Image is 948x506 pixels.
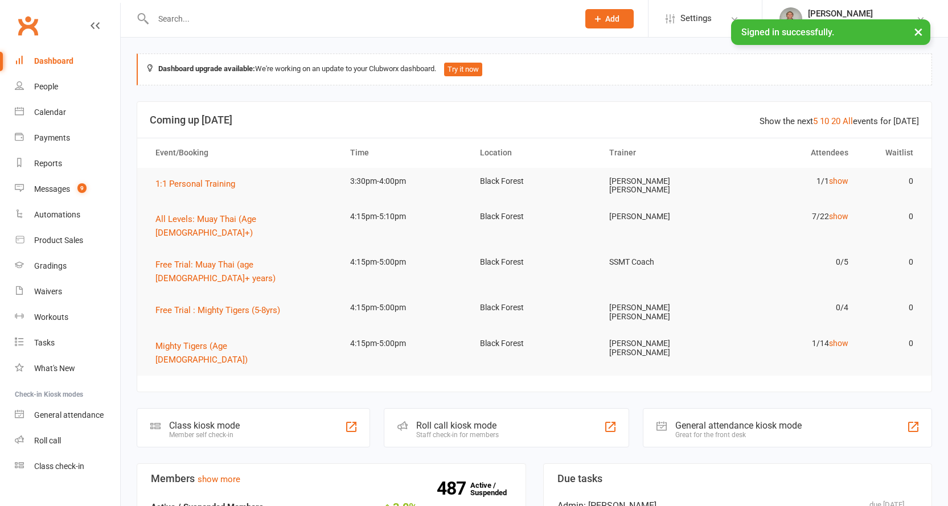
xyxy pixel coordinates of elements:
[15,202,120,228] a: Automations
[470,203,600,230] td: Black Forest
[470,168,600,195] td: Black Forest
[859,138,924,167] th: Waitlist
[15,356,120,381] a: What's New
[416,420,499,431] div: Roll call kiosk mode
[15,402,120,428] a: General attendance kiosk mode
[859,249,924,275] td: 0
[741,27,834,38] span: Signed in successfully.
[437,480,470,497] strong: 487
[15,279,120,305] a: Waivers
[34,312,68,322] div: Workouts
[470,249,600,275] td: Black Forest
[15,48,120,74] a: Dashboard
[14,11,42,40] a: Clubworx
[34,287,62,296] div: Waivers
[779,7,802,30] img: thumb_image1524148262.png
[155,177,243,191] button: 1:1 Personal Training
[155,305,280,315] span: Free Trial : Mighty Tigers (5-8yrs)
[15,305,120,330] a: Workouts
[137,54,932,85] div: We're working on an update to your Clubworx dashboard.
[605,14,619,23] span: Add
[675,431,802,439] div: Great for the front desk
[15,176,120,202] a: Messages 9
[34,108,66,117] div: Calendar
[340,138,470,167] th: Time
[729,138,859,167] th: Attendees
[729,168,859,195] td: 1/1
[169,431,240,439] div: Member self check-in
[340,294,470,321] td: 4:15pm-5:00pm
[34,410,104,419] div: General attendance
[155,303,288,317] button: Free Trial : Mighty Tigers (5-8yrs)
[34,338,55,347] div: Tasks
[34,210,80,219] div: Automations
[557,473,918,484] h3: Due tasks
[34,436,61,445] div: Roll call
[34,236,83,245] div: Product Sales
[155,341,248,365] span: Mighty Tigers (Age [DEMOGRAPHIC_DATA])
[145,138,340,167] th: Event/Booking
[15,253,120,279] a: Gradings
[831,116,840,126] a: 20
[843,116,853,126] a: All
[15,74,120,100] a: People
[908,19,929,44] button: ×
[155,179,235,189] span: 1:1 Personal Training
[675,420,802,431] div: General attendance kiosk mode
[34,133,70,142] div: Payments
[470,138,600,167] th: Location
[470,330,600,357] td: Black Forest
[813,116,818,126] a: 5
[729,203,859,230] td: 7/22
[158,64,255,73] strong: Dashboard upgrade available:
[15,428,120,454] a: Roll call
[340,203,470,230] td: 4:15pm-5:10pm
[859,330,924,357] td: 0
[15,228,120,253] a: Product Sales
[599,330,729,366] td: [PERSON_NAME] [PERSON_NAME]
[34,261,67,270] div: Gradings
[444,63,482,76] button: Try it now
[599,168,729,204] td: [PERSON_NAME] [PERSON_NAME]
[808,9,916,19] div: [PERSON_NAME]
[34,184,70,194] div: Messages
[15,330,120,356] a: Tasks
[340,330,470,357] td: 4:15pm-5:00pm
[680,6,712,31] span: Settings
[34,159,62,168] div: Reports
[155,260,276,283] span: Free Trial: Muay Thai (age [DEMOGRAPHIC_DATA]+ years)
[198,474,240,484] a: show more
[829,176,848,186] a: show
[340,249,470,275] td: 4:15pm-5:00pm
[77,183,87,193] span: 9
[829,339,848,348] a: show
[155,214,256,238] span: All Levels: Muay Thai (Age [DEMOGRAPHIC_DATA]+)
[470,294,600,321] td: Black Forest
[859,168,924,195] td: 0
[599,294,729,330] td: [PERSON_NAME] [PERSON_NAME]
[150,11,571,27] input: Search...
[599,138,729,167] th: Trainer
[808,19,916,29] div: Southside Muay Thai & Fitness
[585,9,634,28] button: Add
[15,454,120,479] a: Class kiosk mode
[729,330,859,357] td: 1/14
[15,100,120,125] a: Calendar
[150,114,919,126] h3: Coming up [DATE]
[151,473,512,484] h3: Members
[34,364,75,373] div: What's New
[416,431,499,439] div: Staff check-in for members
[155,212,330,240] button: All Levels: Muay Thai (Age [DEMOGRAPHIC_DATA]+)
[15,151,120,176] a: Reports
[155,339,330,367] button: Mighty Tigers (Age [DEMOGRAPHIC_DATA])
[155,258,330,285] button: Free Trial: Muay Thai (age [DEMOGRAPHIC_DATA]+ years)
[859,203,924,230] td: 0
[34,56,73,65] div: Dashboard
[859,294,924,321] td: 0
[829,212,848,221] a: show
[820,116,829,126] a: 10
[15,125,120,151] a: Payments
[760,114,919,128] div: Show the next events for [DATE]
[34,462,84,471] div: Class check-in
[34,82,58,91] div: People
